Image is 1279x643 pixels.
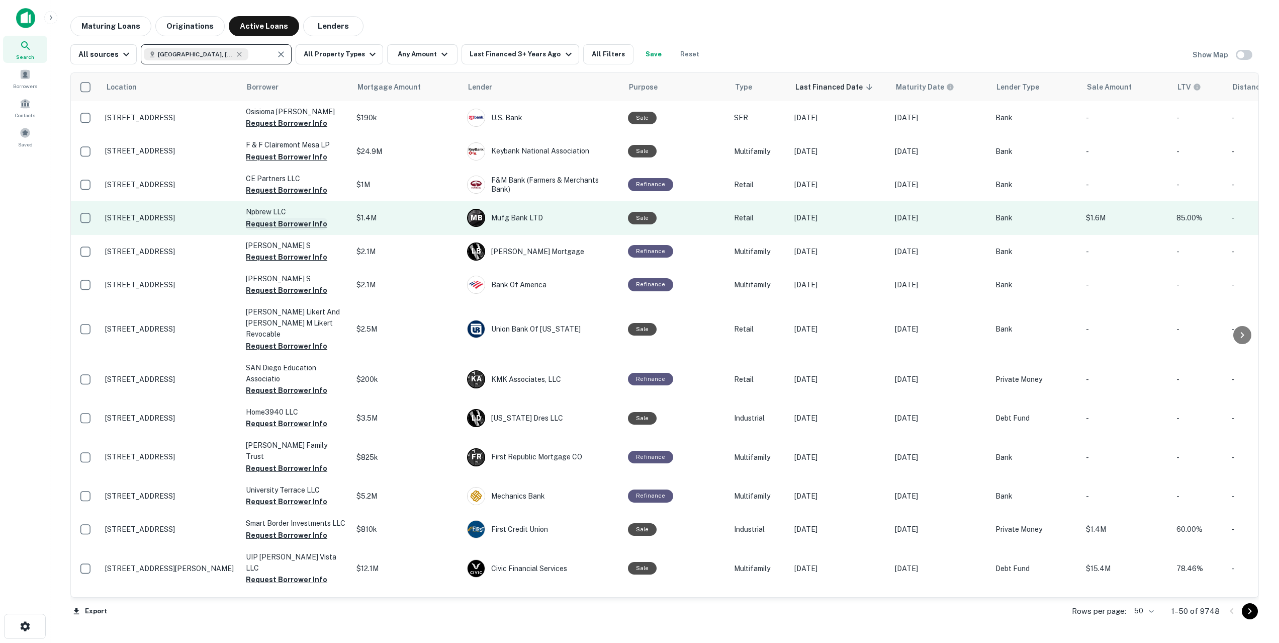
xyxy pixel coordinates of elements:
div: All sources [78,48,132,60]
p: $1M [356,179,457,190]
div: Civic Financial Services [467,559,618,578]
div: Sale [628,323,657,336]
p: Industrial [734,413,784,424]
h6: LTV [1177,82,1191,93]
p: - [1086,179,1166,190]
p: [DATE] [794,179,885,190]
p: L B [472,246,481,257]
div: Mechanics Bank [467,487,618,505]
span: Search [16,53,34,61]
p: [STREET_ADDRESS] [105,525,236,534]
span: Contacts [15,111,35,119]
button: Originations [155,16,225,36]
button: Request Borrower Info [246,529,327,541]
p: - [1176,452,1222,463]
p: F R [472,452,481,462]
p: Bank [995,279,1076,290]
img: picture [468,488,485,505]
p: $2.5M [356,324,457,335]
span: Lender [468,81,492,93]
div: This loan purpose was for refinancing [628,490,673,502]
p: Multifamily [734,146,784,157]
span: Type [735,81,765,93]
p: [DATE] [794,279,885,290]
button: Reset [674,44,706,64]
h6: Maturity Date [896,82,944,93]
div: [PERSON_NAME] Mortgage [467,243,618,261]
p: $12.1M [356,563,457,574]
div: First Republic Mortgage CO [467,448,618,466]
p: $2.1M [356,279,457,290]
img: picture [468,176,485,193]
p: UIP [PERSON_NAME] Vista LLC [246,551,346,574]
p: Home3940 LLC [246,407,346,418]
span: Borrower [247,81,279,93]
div: Sale [628,562,657,575]
p: - [1086,246,1166,257]
div: [US_STATE] Dres LLC [467,409,618,427]
div: Sale [628,523,657,536]
th: Mortgage Amount [351,73,462,101]
button: Request Borrower Info [246,462,327,474]
span: Mortgage Amount [357,81,434,93]
a: Borrowers [3,65,47,92]
p: - [1086,413,1166,424]
th: Lender [462,73,623,101]
p: Multifamily [734,491,784,502]
button: Request Borrower Info [246,184,327,196]
p: [DATE] [895,491,985,502]
p: $2.1M [356,246,457,257]
button: Export [70,604,110,619]
p: [PERSON_NAME] [246,596,346,607]
button: Request Borrower Info [246,117,327,129]
p: - [1176,491,1222,502]
p: [DATE] [895,279,985,290]
p: [DATE] [794,452,885,463]
a: Search [3,36,47,63]
span: 60.00% [1176,525,1203,533]
p: [DATE] [895,524,985,535]
div: This loan purpose was for refinancing [628,451,673,463]
div: KMK Associates, LLC [467,370,618,388]
p: $825k [356,452,457,463]
p: [DATE] [895,563,985,574]
p: [DATE] [895,146,985,157]
p: Retail [734,179,784,190]
p: [DATE] [794,374,885,385]
p: Multifamily [734,452,784,463]
div: Sale [628,145,657,157]
button: All Filters [583,44,633,64]
p: Industrial [734,524,784,535]
a: Contacts [3,94,47,121]
p: Bank [995,324,1076,335]
button: Request Borrower Info [246,151,327,163]
p: $200k [356,374,457,385]
button: Lenders [303,16,363,36]
button: Request Borrower Info [246,251,327,263]
div: F&M Bank (farmers & Merchants Bank) [467,176,618,194]
p: [STREET_ADDRESS] [105,113,236,122]
p: Multifamily [734,563,784,574]
img: picture [468,143,485,160]
button: Save your search to get updates of matches that match your search criteria. [637,44,670,64]
p: Bank [995,112,1076,123]
div: Chat Widget [1229,530,1279,579]
p: Retail [734,374,784,385]
p: [STREET_ADDRESS] [105,247,236,256]
button: Request Borrower Info [246,574,327,586]
p: - [1086,374,1166,385]
p: Retail [734,324,784,335]
p: Private Money [995,374,1076,385]
p: [STREET_ADDRESS] [105,180,236,189]
p: SFR [734,112,784,123]
span: 85.00% [1176,214,1203,222]
div: Union Bank Of [US_STATE] [467,320,618,338]
p: [DATE] [895,374,985,385]
p: [PERSON_NAME] Family Trust [246,440,346,462]
p: Bank [995,491,1076,502]
p: Retail [734,212,784,223]
p: [DATE] [895,212,985,223]
div: This loan purpose was for refinancing [628,245,673,258]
